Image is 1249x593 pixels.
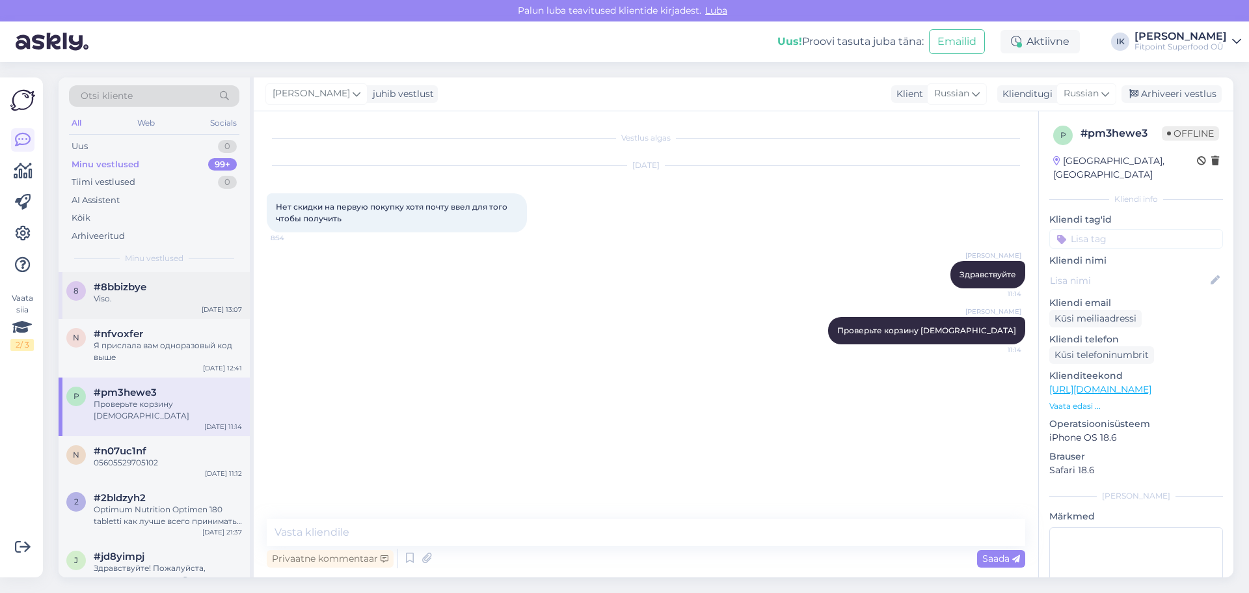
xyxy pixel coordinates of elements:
[205,469,242,478] div: [DATE] 11:12
[1049,450,1223,463] p: Brauser
[72,140,88,153] div: Uus
[10,88,35,113] img: Askly Logo
[218,140,237,153] div: 0
[72,194,120,207] div: AI Assistent
[203,363,242,373] div: [DATE] 12:41
[1049,490,1223,502] div: [PERSON_NAME]
[202,305,242,314] div: [DATE] 13:07
[1050,273,1208,288] input: Lisa nimi
[1049,369,1223,383] p: Klienditeekond
[94,504,242,527] div: Optimum Nutrition Optimen 180 tabletti как лучше всего принимать данный комплекс витаминов ?
[94,562,242,586] div: Здравствуйте! Пожалуйста, пришлите нам номер Вашего заказа, чтобы мы могли его проверить. Если Вы...
[94,293,242,305] div: Viso.
[1049,431,1223,445] p: iPhone OS 18.6
[929,29,985,54] button: Emailid
[891,87,923,101] div: Klient
[135,115,157,131] div: Web
[1049,383,1151,395] a: [URL][DOMAIN_NAME]
[74,286,79,296] span: 8
[965,307,1021,316] span: [PERSON_NAME]
[94,457,242,469] div: 05605529705102
[1049,193,1223,205] div: Kliendi info
[218,176,237,189] div: 0
[74,555,78,565] span: j
[1049,510,1223,523] p: Märkmed
[1111,33,1129,51] div: IK
[94,328,143,340] span: #nfvoxfer
[1081,126,1162,141] div: # pm3hewe3
[72,230,125,243] div: Arhiveeritud
[72,212,90,225] div: Kõik
[1060,130,1066,140] span: p
[1121,85,1222,103] div: Arhiveeri vestlus
[777,35,802,48] b: Uus!
[1001,30,1080,53] div: Aktiivne
[1049,213,1223,227] p: Kliendi tag'id
[72,158,139,171] div: Minu vestlused
[267,550,394,568] div: Privaatne kommentaar
[208,158,237,171] div: 99+
[1049,229,1223,249] input: Lisa tag
[202,527,242,537] div: [DATE] 21:37
[74,497,79,506] span: 2
[94,551,144,562] span: #jd8yimpj
[69,115,84,131] div: All
[74,391,79,401] span: p
[982,553,1020,564] span: Saada
[94,445,146,457] span: #n07uc1nf
[1064,87,1099,101] span: Russian
[837,325,1016,335] span: Проверьте корзину [DEMOGRAPHIC_DATA]
[10,292,34,351] div: Vaata siia
[1162,126,1219,141] span: Offline
[973,345,1021,355] span: 11:14
[208,115,239,131] div: Socials
[1049,310,1142,327] div: Küsi meiliaadressi
[1049,463,1223,477] p: Safari 18.6
[94,281,146,293] span: #8bbizbye
[81,89,133,103] span: Otsi kliente
[271,233,319,243] span: 8:54
[204,422,242,432] div: [DATE] 11:14
[72,176,135,189] div: Tiimi vestlused
[125,253,183,264] span: Minu vestlused
[777,34,924,49] div: Proovi tasuta juba täna:
[1135,31,1241,52] a: [PERSON_NAME]Fitpoint Superfood OÜ
[276,202,509,223] span: Нет скидки на первую покупку хотя почту ввел для того чтобы получить
[1049,333,1223,346] p: Kliendi telefon
[94,398,242,422] div: Проверьте корзину [DEMOGRAPHIC_DATA]
[1135,31,1227,42] div: [PERSON_NAME]
[960,269,1016,279] span: Здравствуйте
[94,340,242,363] div: Я прислала вам одноразовый код выше
[267,132,1025,144] div: Vestlus algas
[1049,400,1223,412] p: Vaata edasi ...
[10,339,34,351] div: 2 / 3
[267,159,1025,171] div: [DATE]
[1049,346,1154,364] div: Küsi telefoninumbrit
[1049,254,1223,268] p: Kliendi nimi
[1049,296,1223,310] p: Kliendi email
[701,5,731,16] span: Luba
[94,387,157,398] span: #pm3hewe3
[997,87,1053,101] div: Klienditugi
[1053,154,1197,182] div: [GEOGRAPHIC_DATA], [GEOGRAPHIC_DATA]
[1135,42,1227,52] div: Fitpoint Superfood OÜ
[965,251,1021,260] span: [PERSON_NAME]
[273,87,350,101] span: [PERSON_NAME]
[94,492,146,504] span: #2bldzyh2
[73,450,79,460] span: n
[1049,417,1223,431] p: Operatsioonisüsteem
[368,87,434,101] div: juhib vestlust
[973,289,1021,299] span: 11:14
[934,87,969,101] span: Russian
[73,333,79,342] span: n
